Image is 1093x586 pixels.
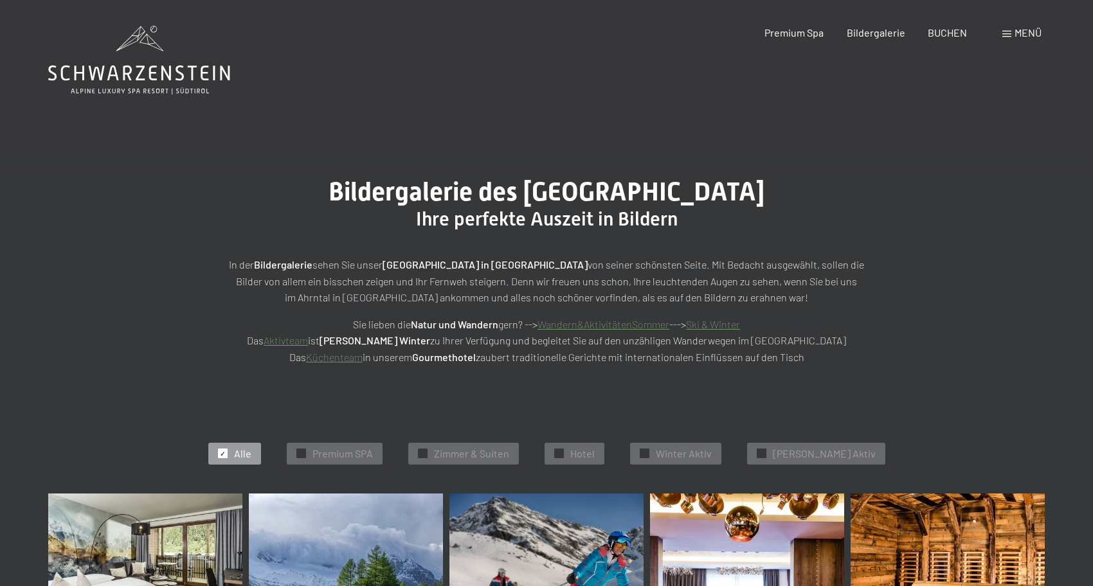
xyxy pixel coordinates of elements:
[537,318,669,330] a: Wandern&AktivitätenSommer
[847,26,905,39] a: Bildergalerie
[298,449,303,458] span: ✓
[412,351,476,363] strong: Gourmethotel
[225,316,868,366] p: Sie lieben die gern? --> ---> Das ist zu Ihrer Verfügung und begleitet Sie auf den unzähligen Wan...
[656,447,712,461] span: Winter Aktiv
[416,208,678,230] span: Ihre perfekte Auszeit in Bildern
[773,447,876,461] span: [PERSON_NAME] Aktiv
[225,256,868,306] p: In der sehen Sie unser von seiner schönsten Seite. Mit Bedacht ausgewählt, sollen die Bilder von ...
[306,351,363,363] a: Küchenteam
[420,449,425,458] span: ✓
[383,258,588,271] strong: [GEOGRAPHIC_DATA] in [GEOGRAPHIC_DATA]
[642,449,647,458] span: ✓
[220,449,225,458] span: ✓
[411,318,498,330] strong: Natur und Wandern
[686,318,740,330] a: Ski & Winter
[556,449,561,458] span: ✓
[764,26,824,39] a: Premium Spa
[312,447,373,461] span: Premium SPA
[254,258,312,271] strong: Bildergalerie
[434,447,509,461] span: Zimmer & Suiten
[264,334,308,346] a: Aktivteam
[1015,26,1042,39] span: Menü
[329,177,764,207] span: Bildergalerie des [GEOGRAPHIC_DATA]
[234,447,251,461] span: Alle
[759,449,764,458] span: ✓
[320,334,430,346] strong: [PERSON_NAME] Winter
[570,447,595,461] span: Hotel
[928,26,967,39] a: BUCHEN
